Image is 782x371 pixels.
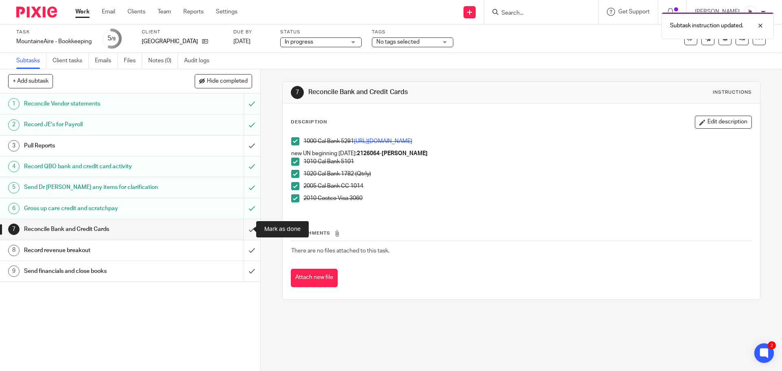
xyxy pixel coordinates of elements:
[768,341,776,349] div: 2
[376,39,420,45] span: No tags selected
[303,194,751,202] p: 2010 Costco Visa 3060
[24,202,165,215] h1: Gross up care credit and scratchpay
[142,29,223,35] label: Client
[95,53,118,69] a: Emails
[8,119,20,131] div: 2
[291,86,304,99] div: 7
[280,29,362,35] label: Status
[24,140,165,152] h1: Pull Reports
[24,98,165,110] h1: Reconcile Vendor statements
[744,6,757,19] img: EtsyProfilePhoto.jpg
[233,29,270,35] label: Due by
[53,53,89,69] a: Client tasks
[291,231,330,235] span: Attachments
[291,119,327,125] p: Description
[102,8,115,16] a: Email
[670,22,743,30] p: Subtask instruction updated.
[8,140,20,151] div: 3
[303,158,751,166] p: 1010 Cal Bank 5101
[127,8,145,16] a: Clients
[158,8,171,16] a: Team
[285,39,313,45] span: In progress
[8,203,20,214] div: 6
[291,248,389,254] span: There are no files attached to this task.
[148,53,178,69] a: Notes (0)
[24,181,165,193] h1: Send Dr [PERSON_NAME] any items for clarification
[354,138,412,144] a: [URL][DOMAIN_NAME]
[183,8,204,16] a: Reports
[8,182,20,193] div: 5
[8,245,20,256] div: 8
[233,39,250,44] span: [DATE]
[207,78,248,85] span: Hide completed
[75,8,90,16] a: Work
[24,160,165,173] h1: Record QBO bank and credit card activity
[695,116,752,129] button: Edit description
[24,223,165,235] h1: Reconcile Bank and Credit Cards
[16,53,46,69] a: Subtasks
[216,8,237,16] a: Settings
[303,170,751,178] p: 1020 Cal Bank 1782 (Qtrly)
[713,89,752,96] div: Instructions
[108,34,116,43] div: 5
[16,37,92,46] div: MountaineAire - Bookkeeping
[372,29,453,35] label: Tags
[357,151,428,156] strong: 2126064-[PERSON_NAME]
[291,149,751,158] p: new UN beginning [DATE]:
[291,269,338,287] button: Attach new file
[24,265,165,277] h1: Send financials and close books
[111,37,116,41] small: /9
[8,98,20,110] div: 1
[195,74,252,88] button: Hide completed
[8,74,53,88] button: + Add subtask
[8,266,20,277] div: 9
[8,224,20,235] div: 7
[184,53,215,69] a: Audit logs
[16,29,92,35] label: Task
[303,137,751,145] p: 1000 Cal Bank 5291
[24,119,165,131] h1: Record JE's for Payroll
[16,7,57,18] img: Pixie
[24,244,165,257] h1: Record revenue breakout
[303,182,751,190] p: 2005 Cal Bank CC 1014
[8,161,20,172] div: 4
[124,53,142,69] a: Files
[142,37,198,46] p: [GEOGRAPHIC_DATA]
[308,88,539,97] h1: Reconcile Bank and Credit Cards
